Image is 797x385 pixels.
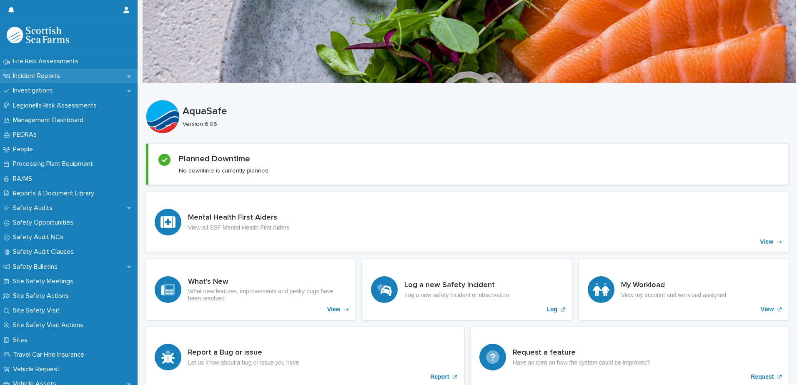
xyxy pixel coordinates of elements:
[10,190,101,197] p: Reports & Document Library
[404,292,509,299] p: Log a new safety incident or observation
[404,281,509,290] h3: Log a new Safety Incident
[10,102,103,110] p: Legionella Risk Assessments
[188,348,299,357] h3: Report a Bug or issue
[579,259,789,320] a: View
[10,204,59,212] p: Safety Audits
[10,57,85,65] p: Fire Risk Assessments
[10,365,66,373] p: Vehicle Request
[10,131,43,139] p: PEDRAs
[10,336,34,344] p: Sites
[10,175,39,183] p: RA/MS
[513,348,650,357] h3: Request a feature
[10,351,91,359] p: Travel Car Hire Insurance
[10,307,66,315] p: Site Safety Visit
[547,306,558,313] p: Log
[188,359,299,366] p: Let us know about a bug or issue you have
[183,121,782,128] p: Version 6.06
[179,167,268,175] p: No downtime is currently planned
[362,259,572,320] a: Log
[10,263,64,271] p: Safety Bulletins
[760,238,773,245] p: View
[430,373,449,380] p: Report
[10,145,40,153] p: People
[621,292,727,299] p: View my account and workload assigned
[327,306,341,313] p: View
[10,321,90,329] p: Site Safety Visit Actions
[751,373,774,380] p: Request
[10,116,90,124] p: Management Dashboard
[10,160,100,168] p: Processing Plant Equipment
[10,219,80,227] p: Safety Opportunities
[7,27,69,43] img: bPIBxiqnSb2ggTQWdOVV
[513,359,650,366] p: Have an idea on how the system could be improved?
[10,72,67,80] p: Incident Reports
[188,224,289,231] p: View all SSF Mental Health First Aiders
[179,154,250,164] h2: Planned Downtime
[10,248,80,256] p: Safety Audit Clauses
[146,192,789,252] a: View
[10,277,80,285] p: Site Safety Meetings
[188,213,289,222] h3: Mental Health First Aiders
[188,288,347,302] p: What new features, improvements and pesky bugs have been resolved
[761,306,774,313] p: View
[188,277,347,287] h3: What's New
[146,259,356,320] a: View
[10,233,70,241] p: Safety Audit NCs
[10,87,60,95] p: Investigations
[621,281,727,290] h3: My Workload
[183,105,785,117] p: AquaSafe
[10,292,75,300] p: Site Safety Actions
